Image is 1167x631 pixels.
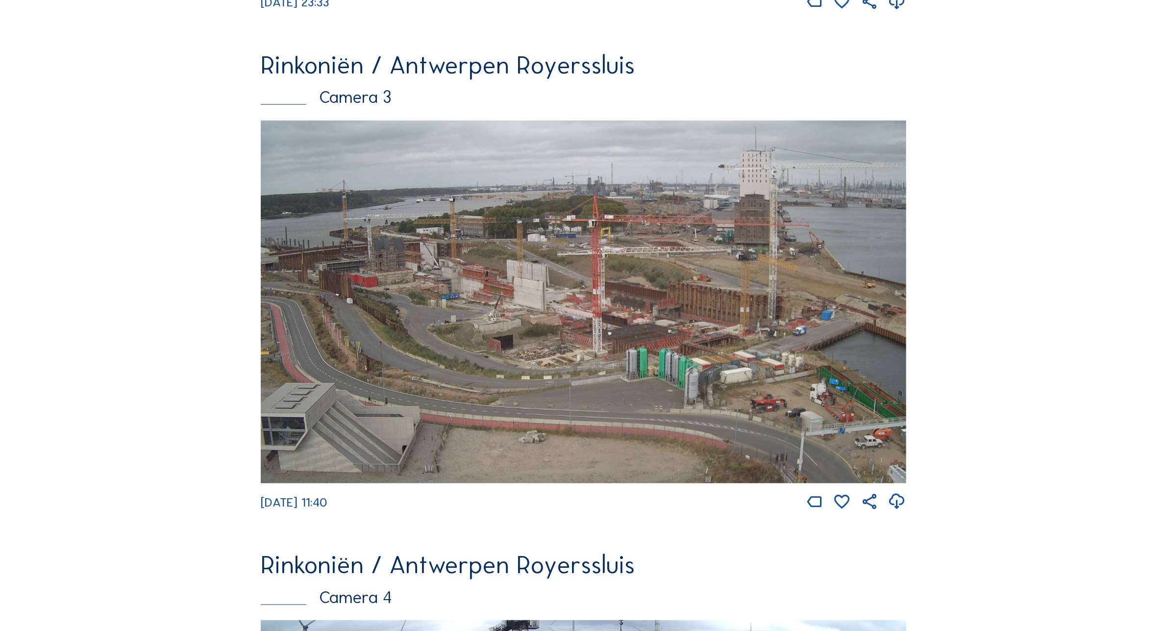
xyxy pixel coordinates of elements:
div: Camera 4 [261,589,906,606]
div: Rinkoniën / Antwerpen Royerssluis [261,553,906,577]
span: [DATE] 11:40 [261,495,327,510]
div: Rinkoniën / Antwerpen Royerssluis [261,53,906,77]
img: Image [261,121,906,484]
div: Camera 3 [261,89,906,106]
